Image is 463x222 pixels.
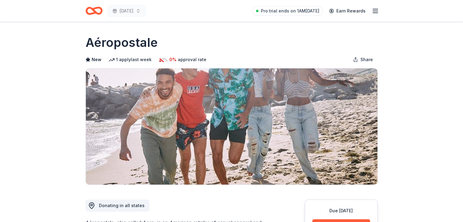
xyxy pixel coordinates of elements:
[325,5,369,16] a: Earn Rewards
[86,34,158,51] h1: Aéropostale
[120,7,133,15] span: [DATE]
[107,5,146,17] button: [DATE]
[348,54,378,66] button: Share
[99,203,145,208] span: Donating in all states
[360,56,373,63] span: Share
[92,56,101,63] span: New
[252,6,323,16] a: Pro trial ends on 1AM[DATE]
[169,56,177,63] span: 0%
[86,68,377,185] img: Image for Aéropostale
[312,207,370,214] div: Due [DATE]
[86,4,103,18] a: Home
[109,56,152,63] div: 1 apply last week
[261,7,319,15] span: Pro trial ends on 1AM[DATE]
[178,56,206,63] span: approval rate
